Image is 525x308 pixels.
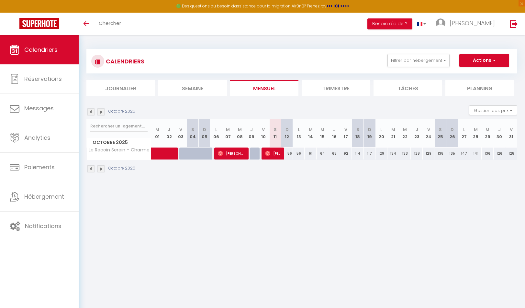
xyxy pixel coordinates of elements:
abbr: M [309,126,313,133]
div: 135 [446,148,458,159]
abbr: L [380,126,382,133]
img: logout [510,20,518,28]
abbr: D [203,126,206,133]
abbr: L [298,126,300,133]
th: 09 [246,119,257,148]
div: 136 [482,148,493,159]
a: Chercher [94,13,126,35]
li: Tâches [374,80,442,96]
span: Analytics [24,134,50,142]
th: 24 [423,119,434,148]
abbr: D [451,126,454,133]
span: [PERSON_NAME] [450,19,495,27]
abbr: M [238,126,242,133]
span: Messages [24,104,54,112]
div: 68 [328,148,340,159]
div: 133 [399,148,411,159]
span: Hébergement [24,192,64,201]
abbr: S [191,126,194,133]
abbr: M [403,126,407,133]
abbr: L [215,126,217,133]
abbr: M [320,126,324,133]
th: 23 [411,119,422,148]
div: 56 [281,148,293,159]
p: Octobre 2025 [108,165,135,171]
abbr: M [486,126,489,133]
abbr: D [368,126,371,133]
div: 129 [423,148,434,159]
abbr: M [474,126,478,133]
div: 56 [293,148,305,159]
div: 141 [470,148,482,159]
input: Rechercher un logement... [90,120,148,132]
li: Mensuel [230,80,299,96]
th: 28 [470,119,482,148]
th: 20 [375,119,387,148]
abbr: J [250,126,253,133]
span: Paiements [24,163,55,171]
abbr: J [416,126,418,133]
button: Filtrer par hébergement [387,54,450,67]
abbr: V [262,126,265,133]
a: ... [PERSON_NAME] [431,13,503,35]
th: 02 [163,119,175,148]
th: 11 [269,119,281,148]
abbr: S [274,126,277,133]
th: 03 [175,119,186,148]
div: 128 [505,148,517,159]
div: 134 [387,148,399,159]
abbr: L [463,126,465,133]
th: 21 [387,119,399,148]
button: Besoin d'aide ? [367,18,412,29]
div: 117 [364,148,375,159]
th: 29 [482,119,493,148]
span: [PERSON_NAME] [265,147,281,159]
th: 30 [494,119,505,148]
th: 12 [281,119,293,148]
abbr: V [344,126,347,133]
abbr: M [155,126,159,133]
th: 07 [222,119,234,148]
abbr: S [439,126,442,133]
span: Le Recoin Serein – Charme & Modernité [88,148,152,152]
th: 05 [198,119,210,148]
abbr: S [356,126,359,133]
abbr: M [226,126,230,133]
abbr: M [391,126,395,133]
li: Semaine [158,80,227,96]
abbr: D [285,126,289,133]
button: Gestion des prix [469,105,517,115]
abbr: V [510,126,513,133]
div: 126 [494,148,505,159]
abbr: J [168,126,170,133]
p: Octobre 2025 [108,108,135,115]
th: 13 [293,119,305,148]
abbr: J [498,126,501,133]
th: 31 [505,119,517,148]
th: 25 [434,119,446,148]
div: 128 [411,148,422,159]
th: 19 [364,119,375,148]
th: 22 [399,119,411,148]
th: 26 [446,119,458,148]
th: 06 [210,119,222,148]
th: 15 [317,119,328,148]
th: 17 [340,119,352,148]
span: Chercher [99,20,121,27]
abbr: V [427,126,430,133]
strong: >>> ICI <<<< [327,3,349,9]
div: 64 [317,148,328,159]
span: Octobre 2025 [87,138,151,147]
th: 10 [258,119,269,148]
img: ... [436,18,445,28]
img: Super Booking [19,18,59,29]
div: 92 [340,148,352,159]
h3: CALENDRIERS [104,54,144,69]
span: Réservations [24,75,62,83]
div: 147 [458,148,470,159]
li: Trimestre [302,80,370,96]
th: 16 [328,119,340,148]
button: Actions [459,54,509,67]
abbr: J [333,126,336,133]
li: Planning [445,80,514,96]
